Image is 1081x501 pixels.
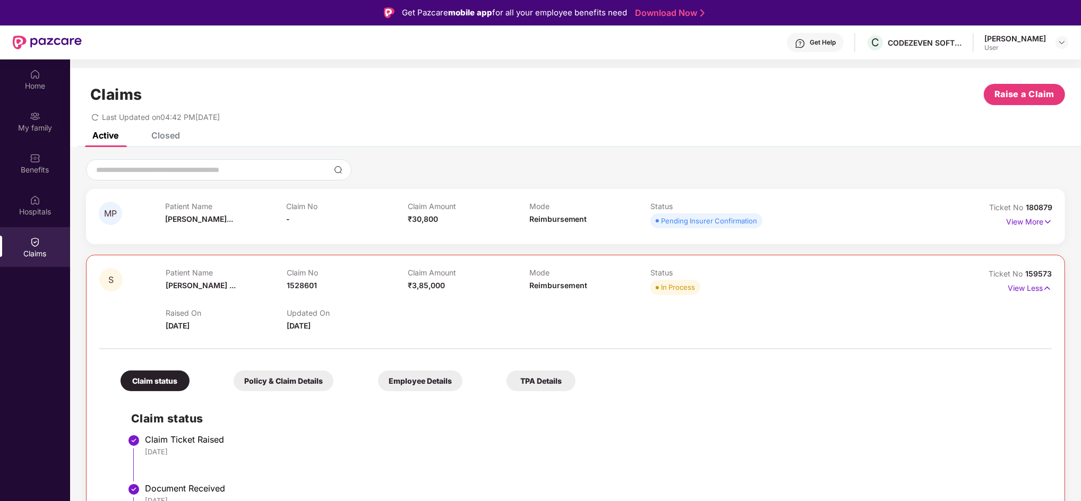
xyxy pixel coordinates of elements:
[30,69,40,80] img: svg+xml;base64,PHN2ZyBpZD0iSG9tZSIgeG1sbnM9Imh0dHA6Ly93d3cudzMub3JnLzIwMDAvc3ZnIiB3aWR0aD0iMjAiIG...
[529,268,650,277] p: Mode
[1008,280,1052,294] p: View Less
[507,370,576,391] div: TPA Details
[448,7,492,18] strong: mobile app
[286,202,408,211] p: Claim No
[635,7,701,19] a: Download Now
[151,130,180,141] div: Closed
[378,370,462,391] div: Employee Details
[90,85,142,103] h1: Claims
[650,268,771,277] p: Status
[286,214,290,223] span: -
[402,6,627,19] div: Get Pazcare for all your employee benefits need
[408,268,529,277] p: Claim Amount
[529,281,587,290] span: Reimbursement
[810,38,836,47] div: Get Help
[145,483,1041,494] div: Document Received
[408,281,445,290] span: ₹3,85,000
[650,202,772,211] p: Status
[30,237,40,247] img: svg+xml;base64,PHN2ZyBpZD0iQ2xhaW0iIHhtbG5zPSJodHRwOi8vd3d3LnczLm9yZy8yMDAwL3N2ZyIgd2lkdGg9IjIwIi...
[104,209,117,218] span: MP
[30,153,40,163] img: svg+xml;base64,PHN2ZyBpZD0iQmVuZWZpdHMiIHhtbG5zPSJodHRwOi8vd3d3LnczLm9yZy8yMDAwL3N2ZyIgd2lkdGg9Ij...
[287,268,408,277] p: Claim No
[1058,38,1066,47] img: svg+xml;base64,PHN2ZyBpZD0iRHJvcGRvd24tMzJ4MzIiIHhtbG5zPSJodHRwOi8vd3d3LnczLm9yZy8yMDAwL3N2ZyIgd2...
[127,434,140,447] img: svg+xml;base64,PHN2ZyBpZD0iU3RlcC1Eb25lLTMyeDMyIiB4bWxucz0iaHR0cDovL3d3dy53My5vcmcvMjAwMC9zdmciIH...
[529,214,587,223] span: Reimbursement
[334,166,342,174] img: svg+xml;base64,PHN2ZyBpZD0iU2VhcmNoLTMyeDMyIiB4bWxucz0iaHR0cDovL3d3dy53My5vcmcvMjAwMC9zdmciIHdpZH...
[131,410,1041,427] h2: Claim status
[1043,216,1052,228] img: svg+xml;base64,PHN2ZyB4bWxucz0iaHR0cDovL3d3dy53My5vcmcvMjAwMC9zdmciIHdpZHRoPSIxNyIgaGVpZ2h0PSIxNy...
[102,113,220,122] span: Last Updated on 04:42 PM[DATE]
[1026,203,1052,212] span: 180879
[984,33,1046,44] div: [PERSON_NAME]
[989,269,1025,278] span: Ticket No
[91,113,99,122] span: redo
[795,38,805,49] img: svg+xml;base64,PHN2ZyBpZD0iSGVscC0zMngzMiIgeG1sbnM9Imh0dHA6Ly93d3cudzMub3JnLzIwMDAvc3ZnIiB3aWR0aD...
[994,88,1055,101] span: Raise a Claim
[145,434,1041,445] div: Claim Ticket Raised
[287,321,311,330] span: [DATE]
[166,268,287,277] p: Patient Name
[871,36,879,49] span: C
[1043,282,1052,294] img: svg+xml;base64,PHN2ZyB4bWxucz0iaHR0cDovL3d3dy53My5vcmcvMjAwMC9zdmciIHdpZHRoPSIxNyIgaGVpZ2h0PSIxNy...
[529,202,651,211] p: Mode
[408,202,529,211] p: Claim Amount
[888,38,962,48] div: CODEZEVEN SOFTWARE PRIVATE LIMITED
[13,36,82,49] img: New Pazcare Logo
[1025,269,1052,278] span: 159573
[121,370,190,391] div: Claim status
[127,483,140,496] img: svg+xml;base64,PHN2ZyBpZD0iU3RlcC1Eb25lLTMyeDMyIiB4bWxucz0iaHR0cDovL3d3dy53My5vcmcvMjAwMC9zdmciIH...
[166,281,236,290] span: [PERSON_NAME] ...
[384,7,394,18] img: Logo
[108,275,114,284] span: S
[30,111,40,122] img: svg+xml;base64,PHN2ZyB3aWR0aD0iMjAiIGhlaWdodD0iMjAiIHZpZXdCb3g9IjAgMCAyMCAyMCIgZmlsbD0ibm9uZSIgeG...
[984,84,1065,105] button: Raise a Claim
[165,214,233,223] span: [PERSON_NAME]...
[661,282,695,292] div: In Process
[984,44,1046,52] div: User
[989,203,1026,212] span: Ticket No
[408,214,438,223] span: ₹30,800
[234,370,333,391] div: Policy & Claim Details
[287,308,408,317] p: Updated On
[165,202,287,211] p: Patient Name
[700,7,705,19] img: Stroke
[661,215,757,226] div: Pending Insurer Confirmation
[1006,213,1052,228] p: View More
[92,130,118,141] div: Active
[287,281,317,290] span: 1528601
[166,308,287,317] p: Raised On
[30,195,40,205] img: svg+xml;base64,PHN2ZyBpZD0iSG9zcGl0YWxzIiB4bWxucz0iaHR0cDovL3d3dy53My5vcmcvMjAwMC9zdmciIHdpZHRoPS...
[166,321,190,330] span: [DATE]
[145,447,1041,456] div: [DATE]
